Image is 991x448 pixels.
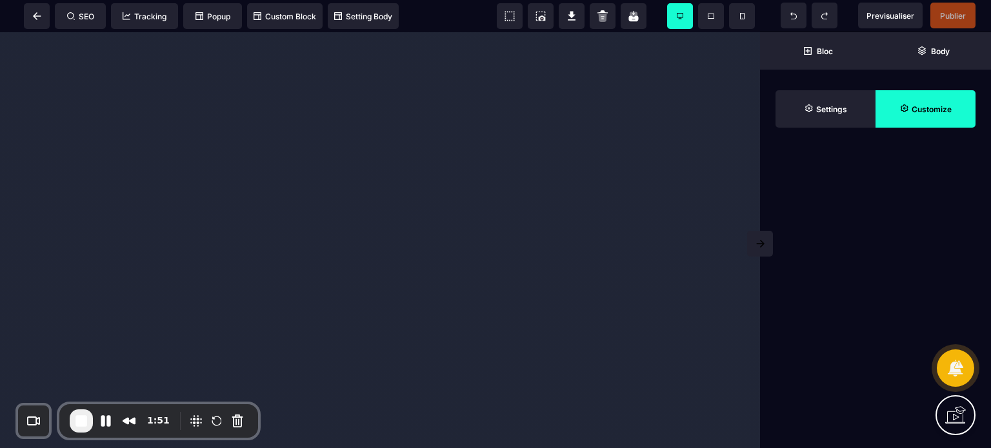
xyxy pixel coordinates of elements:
span: Open Style Manager [876,90,976,128]
span: Custom Block [254,12,316,21]
strong: Customize [912,104,952,114]
span: Popup [195,12,230,21]
strong: Settings [816,104,847,114]
strong: Bloc [817,46,833,56]
span: Tracking [123,12,166,21]
span: Settings [776,90,876,128]
span: Open Blocks [760,32,876,70]
span: Setting Body [334,12,392,21]
span: Preview [858,3,923,28]
span: Publier [940,11,966,21]
span: Previsualiser [866,11,914,21]
span: Screenshot [528,3,554,29]
strong: Body [931,46,950,56]
span: View components [497,3,523,29]
span: Open Layer Manager [876,32,991,70]
span: SEO [67,12,94,21]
